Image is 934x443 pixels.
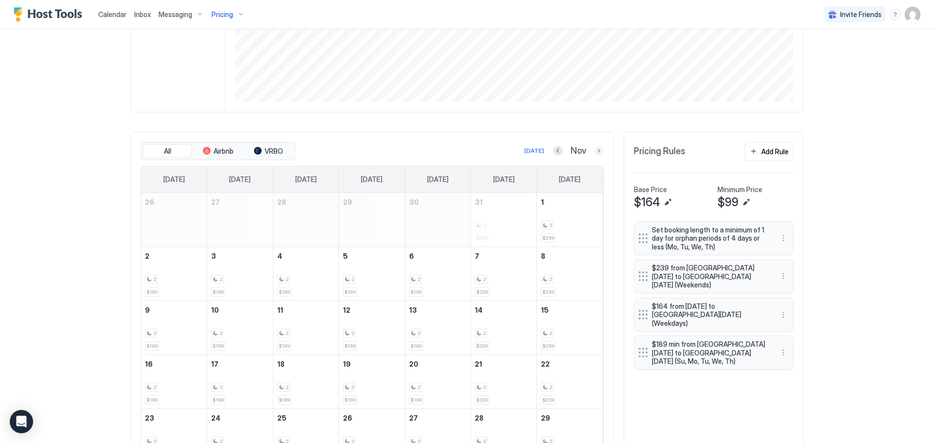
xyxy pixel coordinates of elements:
[141,193,207,247] td: October 26, 2025
[211,252,216,260] span: 3
[273,247,339,265] a: November 4, 2025
[219,166,260,193] a: Monday
[277,252,282,260] span: 4
[219,384,222,390] span: 2
[905,7,920,22] div: User profile
[417,276,420,283] span: 2
[207,247,273,265] a: November 3, 2025
[98,10,126,18] span: Calendar
[159,10,192,19] span: Messaging
[594,146,604,156] button: Next month
[405,193,471,211] a: October 30, 2025
[634,185,667,194] span: Base Price
[286,276,288,283] span: 2
[475,252,479,260] span: 7
[207,409,273,427] a: November 24, 2025
[273,247,339,301] td: November 4, 2025
[339,301,405,319] a: November 12, 2025
[141,142,295,160] div: tab-group
[279,343,290,349] span: $189
[212,10,233,19] span: Pricing
[134,10,151,18] span: Inbox
[541,198,544,206] span: 1
[542,343,554,349] span: $239
[211,306,219,314] span: 10
[211,360,218,368] span: 17
[273,193,339,247] td: October 28, 2025
[339,247,405,265] a: November 5, 2025
[411,289,422,295] span: $189
[145,306,150,314] span: 9
[777,347,789,358] div: menu
[537,301,603,319] a: November 15, 2025
[777,309,789,320] button: More options
[405,247,471,301] td: November 6, 2025
[361,175,382,184] span: [DATE]
[471,409,537,427] a: November 28, 2025
[483,384,486,390] span: 2
[542,289,554,295] span: $239
[409,360,418,368] span: 20
[339,301,405,354] td: November 12, 2025
[154,166,195,193] a: Sunday
[343,252,348,260] span: 5
[537,354,603,408] td: November 22, 2025
[339,409,405,427] a: November 26, 2025
[219,330,222,337] span: 2
[471,193,537,247] td: October 31, 2025
[405,409,471,427] a: November 27, 2025
[652,264,768,289] span: $239 from [GEOGRAPHIC_DATA][DATE] to [GEOGRAPHIC_DATA][DATE] (Weekends)
[344,397,356,403] span: $189
[339,354,405,408] td: November 19, 2025
[471,354,537,408] td: November 21, 2025
[411,343,422,349] span: $189
[194,144,242,158] button: Airbnb
[549,384,552,390] span: 2
[207,354,273,408] td: November 17, 2025
[145,252,149,260] span: 2
[279,289,290,295] span: $189
[14,7,87,22] div: Host Tools Logo
[286,330,288,337] span: 2
[549,222,552,229] span: 2
[405,354,471,408] td: November 20, 2025
[409,198,419,206] span: 30
[634,146,685,157] span: Pricing Rules
[286,166,326,193] a: Tuesday
[339,193,405,247] td: October 29, 2025
[411,397,422,403] span: $189
[652,226,768,251] span: Set booking length to a minimum of 1 day for orphan periods of 4 days or less (Mo, Tu, We, Th)
[145,198,154,206] span: 26
[652,302,768,328] span: $164 from [DATE] to [GEOGRAPHIC_DATA][DATE] (Weekdays)
[537,409,603,427] a: November 29, 2025
[164,147,171,156] span: All
[541,306,549,314] span: 15
[153,330,156,337] span: 2
[344,343,356,349] span: $189
[265,147,283,156] span: VRBO
[523,145,545,157] button: [DATE]
[141,355,207,373] a: November 16, 2025
[483,276,486,283] span: 2
[537,247,603,265] a: November 8, 2025
[537,247,603,301] td: November 8, 2025
[475,198,483,206] span: 31
[718,195,738,210] span: $99
[145,414,154,422] span: 23
[146,397,158,403] span: $189
[493,175,515,184] span: [DATE]
[417,384,420,390] span: 2
[343,414,352,422] span: 26
[471,355,537,373] a: November 21, 2025
[213,343,224,349] span: $189
[405,247,471,265] a: November 6, 2025
[273,193,339,211] a: October 28, 2025
[213,397,224,403] span: $189
[277,360,285,368] span: 18
[471,247,537,265] a: November 7, 2025
[761,146,789,157] div: Add Rule
[153,384,156,390] span: 2
[273,301,339,354] td: November 11, 2025
[417,166,458,193] a: Thursday
[409,252,414,260] span: 6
